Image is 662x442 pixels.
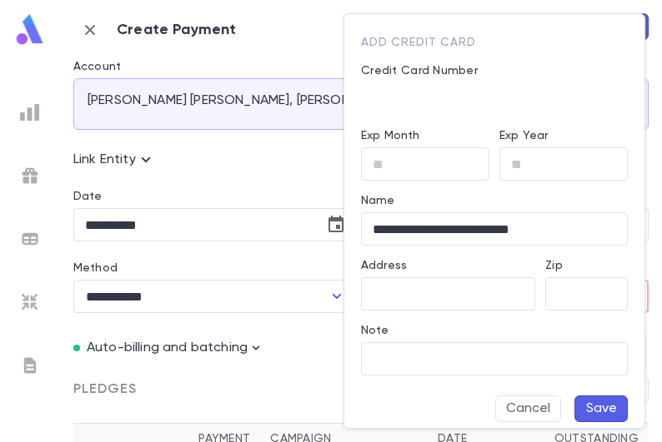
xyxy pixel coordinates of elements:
[499,129,548,142] label: Exp Year
[495,395,561,422] button: Cancel
[361,194,395,207] label: Name
[361,64,628,77] p: Credit Card Number
[361,259,407,272] label: Address
[361,324,389,337] label: Note
[574,395,628,422] button: Save
[361,82,628,116] iframe: card
[361,37,476,48] span: Add Credit Card
[361,129,419,142] label: Exp Month
[545,259,562,272] label: Zip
